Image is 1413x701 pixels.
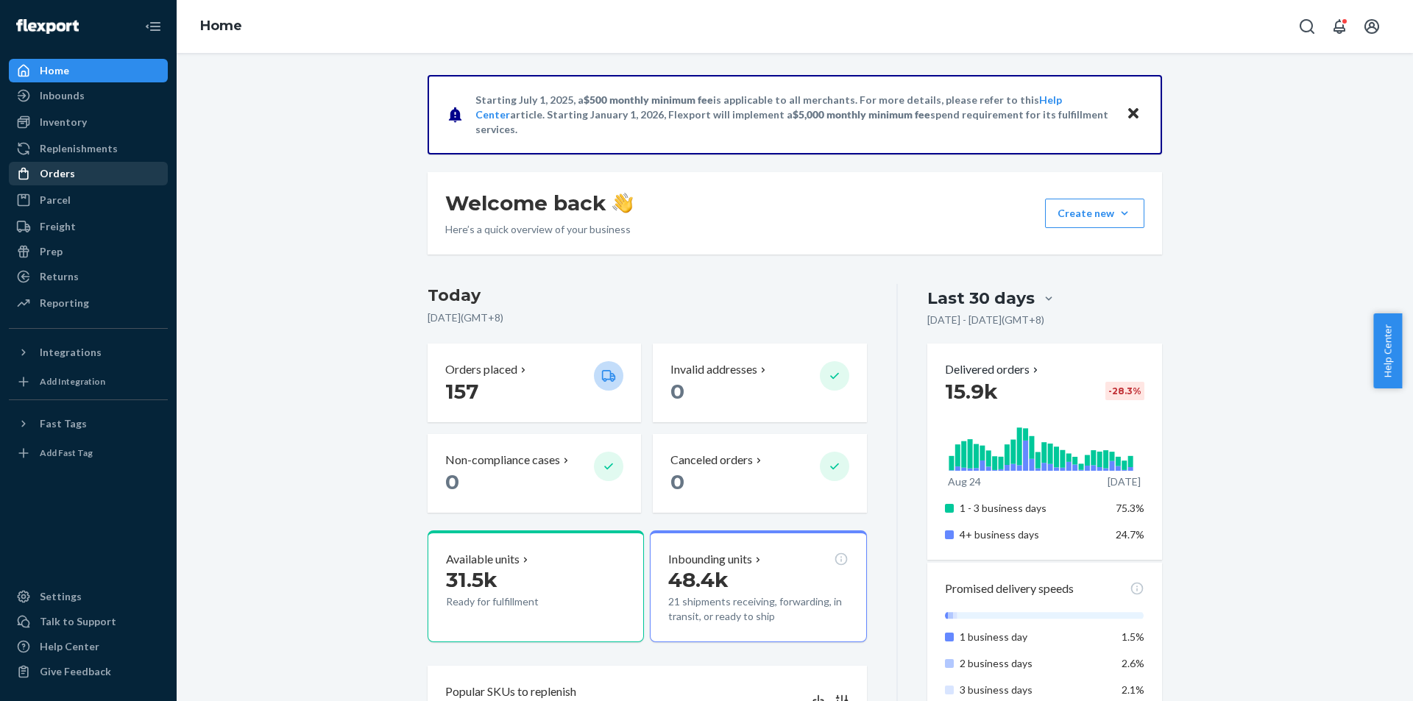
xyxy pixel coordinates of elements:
p: 1 - 3 business days [960,501,1105,516]
button: Integrations [9,341,168,364]
span: 48.4k [668,567,729,592]
img: hand-wave emoji [612,193,633,213]
div: Reporting [40,296,89,310]
div: Returns [40,269,79,284]
a: Reporting [9,291,168,315]
div: Inbounds [40,88,85,103]
p: Popular SKUs to replenish [445,683,576,700]
button: Help Center [1373,313,1402,388]
p: Inbounding units [668,551,752,568]
div: Replenishments [40,141,118,156]
p: 4+ business days [960,527,1105,542]
div: Prep [40,244,63,259]
button: Invalid addresses 0 [653,344,866,422]
span: 15.9k [945,379,998,404]
button: Close Navigation [138,12,168,41]
p: Ready for fulfillment [446,594,582,609]
div: Fast Tags [40,416,87,431]
h1: Welcome back [445,190,633,216]
p: Orders placed [445,361,517,378]
span: 0 [445,469,459,494]
span: 75.3% [1116,502,1144,514]
a: Talk to Support [9,610,168,633]
div: Integrations [40,345,102,360]
button: Give Feedback [9,660,168,683]
span: 157 [445,379,478,404]
a: Settings [9,585,168,608]
div: Parcel [40,193,71,207]
a: Orders [9,162,168,185]
div: Home [40,63,69,78]
div: Last 30 days [927,287,1035,310]
a: Add Integration [9,370,168,394]
p: 2 business days [960,656,1105,671]
p: Canceled orders [670,452,753,469]
a: Add Fast Tag [9,441,168,465]
a: Inbounds [9,84,168,107]
div: -28.3 % [1105,382,1144,400]
p: Aug 24 [948,474,981,489]
p: [DATE] ( GMT+8 ) [428,310,867,325]
div: Inventory [40,115,87,129]
p: [DATE] [1108,474,1141,489]
div: Help Center [40,639,99,654]
div: Give Feedback [40,664,111,679]
a: Home [200,18,242,34]
a: Help Center [9,635,168,658]
p: [DATE] - [DATE] ( GMT+8 ) [927,313,1044,327]
button: Open account menu [1357,12,1387,41]
span: 0 [670,469,684,494]
span: $5,000 monthly minimum fee [793,108,930,121]
button: Inbounding units48.4k21 shipments receiving, forwarding, in transit, or ready to ship [650,530,866,642]
a: Returns [9,265,168,288]
span: $500 monthly minimum fee [584,93,713,106]
a: Freight [9,215,168,238]
button: Available units31.5kReady for fulfillment [428,530,644,642]
p: Invalid addresses [670,361,757,378]
a: Inventory [9,110,168,134]
div: Add Fast Tag [40,446,93,459]
button: Fast Tags [9,412,168,435]
p: 3 business days [960,683,1105,697]
span: 1.5% [1122,630,1144,643]
button: Delivered orders [945,361,1041,378]
p: 1 business day [960,630,1105,644]
p: Promised delivery speeds [945,580,1074,597]
a: Parcel [9,188,168,212]
button: Open Search Box [1292,12,1322,41]
button: Create new [1045,199,1144,228]
h3: Today [428,284,867,307]
img: Flexport logo [16,19,79,34]
button: Orders placed 157 [428,344,641,422]
ol: breadcrumbs [188,5,254,48]
p: Here’s a quick overview of your business [445,222,633,237]
p: Non-compliance cases [445,452,560,469]
span: 24.7% [1116,528,1144,541]
button: Canceled orders 0 [653,434,866,513]
a: Replenishments [9,137,168,160]
div: Freight [40,219,76,234]
span: 0 [670,379,684,404]
p: Available units [446,551,520,568]
div: Settings [40,589,82,604]
a: Prep [9,240,168,263]
span: 31.5k [446,567,497,592]
button: Open notifications [1325,12,1354,41]
button: Non-compliance cases 0 [428,434,641,513]
span: 2.1% [1122,683,1144,696]
a: Home [9,59,168,82]
p: 21 shipments receiving, forwarding, in transit, or ready to ship [668,594,848,624]
button: Close [1124,104,1143,125]
div: Talk to Support [40,614,116,629]
div: Add Integration [40,375,105,388]
span: 2.6% [1122,657,1144,669]
div: Orders [40,166,75,181]
p: Starting July 1, 2025, a is applicable to all merchants. For more details, please refer to this a... [475,93,1112,137]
